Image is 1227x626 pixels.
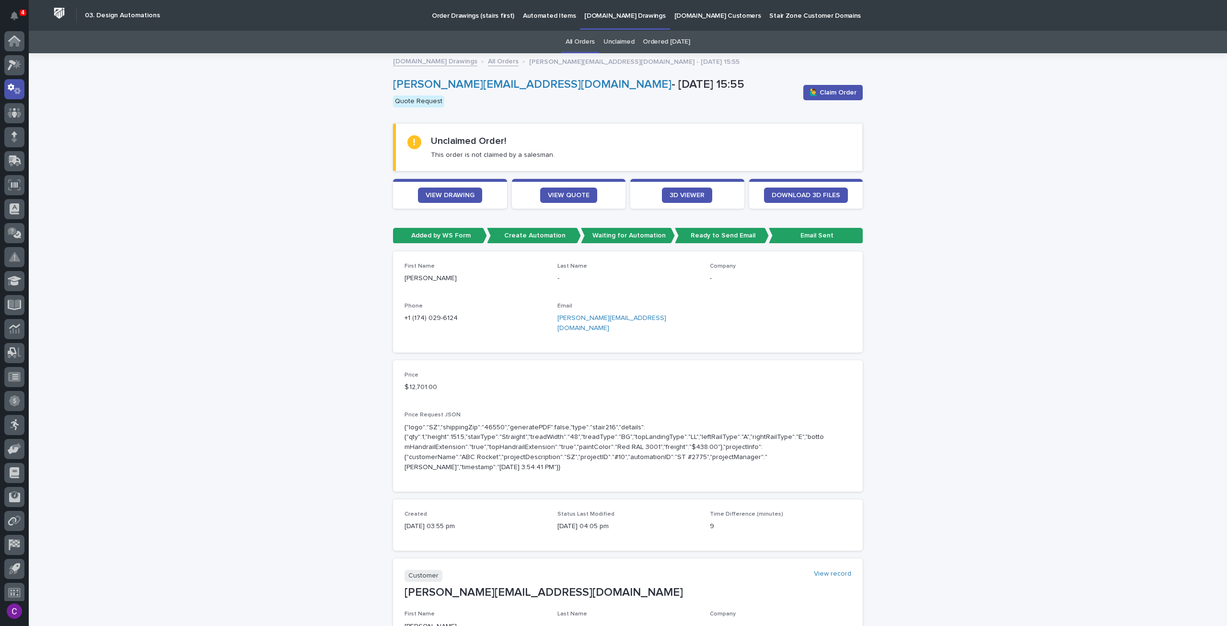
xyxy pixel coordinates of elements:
[488,55,519,66] a: All Orders
[4,6,24,26] button: Notifications
[405,570,442,582] p: Customer
[662,188,712,203] a: 3D VIEWER
[405,521,546,532] p: [DATE] 03:55 pm
[405,315,458,321] a: +1 (174) 029-6124
[557,611,587,617] span: Last Name
[393,228,487,244] p: Added by WS Form
[405,273,546,283] p: [PERSON_NAME]
[405,586,851,600] p: [PERSON_NAME][EMAIL_ADDRESS][DOMAIN_NAME]
[764,188,848,203] a: DOWNLOAD 3D FILES
[405,412,461,418] span: Price Request JSON
[557,511,614,517] span: Status Last Modified
[710,611,736,617] span: Company
[405,611,435,617] span: First Name
[393,95,444,107] div: Quote Request
[710,511,783,517] span: Time Difference (minutes)
[772,192,840,199] span: DOWNLOAD 3D FILES
[405,382,546,392] p: $ 12,701.00
[675,228,769,244] p: Ready to Send Email
[12,12,24,27] div: Notifications4
[393,78,796,92] p: - [DATE] 15:55
[85,12,160,20] h2: 03. Design Automations
[431,135,506,147] h2: Unclaimed Order!
[810,88,857,97] span: 🙋‍♂️ Claim Order
[50,4,68,22] img: Workspace Logo
[426,192,475,199] span: VIEW DRAWING
[487,228,581,244] p: Create Automation
[603,31,634,53] a: Unclaimed
[566,31,595,53] a: All Orders
[557,273,699,283] p: -
[581,228,675,244] p: Waiting for Automation
[21,9,24,16] p: 4
[670,192,705,199] span: 3D VIEWER
[540,188,597,203] a: VIEW QUOTE
[557,303,572,309] span: Email
[405,263,435,269] span: First Name
[769,228,863,244] p: Email Sent
[557,315,666,331] a: [PERSON_NAME][EMAIL_ADDRESS][DOMAIN_NAME]
[393,55,477,66] a: [DOMAIN_NAME] Drawings
[814,570,851,578] a: View record
[405,303,423,309] span: Phone
[710,273,851,283] p: -
[548,192,590,199] span: VIEW QUOTE
[529,56,740,66] p: [PERSON_NAME][EMAIL_ADDRESS][DOMAIN_NAME] - [DATE] 15:55
[431,151,555,159] p: This order is not claimed by a salesman.
[643,31,690,53] a: Ordered [DATE]
[557,521,699,532] p: [DATE] 04:05 pm
[710,521,851,532] p: 9
[405,423,828,472] p: {"logo":"SZ","shippingZip":"46550","generatePDF":false,"type":"stair216","details":{"qty":1,"heig...
[418,188,482,203] a: VIEW DRAWING
[710,263,736,269] span: Company
[393,79,671,90] a: [PERSON_NAME][EMAIL_ADDRESS][DOMAIN_NAME]
[405,511,427,517] span: Created
[557,263,587,269] span: Last Name
[405,372,418,378] span: Price
[803,85,863,100] button: 🙋‍♂️ Claim Order
[4,601,24,621] button: users-avatar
